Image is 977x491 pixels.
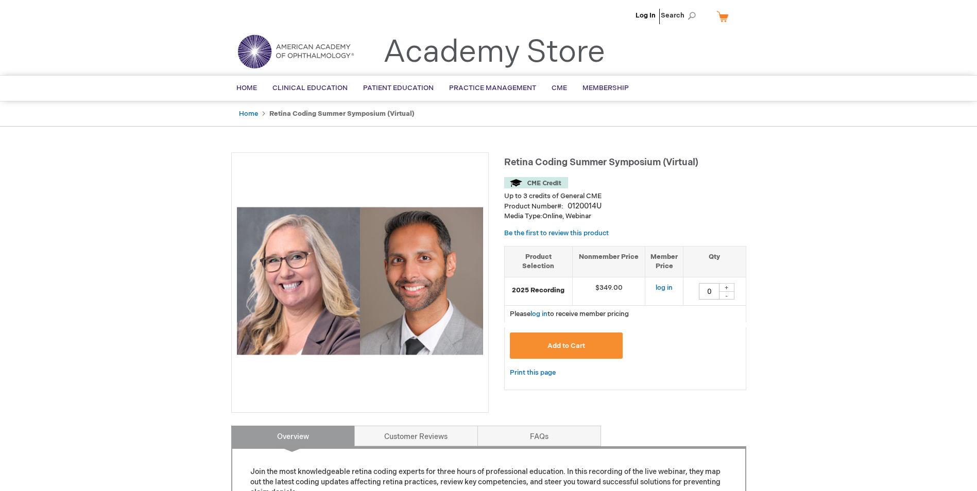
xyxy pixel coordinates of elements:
a: Print this page [510,366,556,379]
p: Online, Webinar [504,212,746,221]
a: Home [239,110,258,118]
strong: Retina Coding Summer Symposium (Virtual) [269,110,415,118]
span: Patient Education [363,84,434,92]
th: Qty [683,246,746,277]
img: CME Credit [504,177,568,188]
a: log in [656,284,673,292]
span: Add to Cart [547,342,585,350]
a: Be the first to review this product [504,229,609,237]
div: + [719,283,734,292]
span: Please to receive member pricing [510,310,629,318]
span: Search [661,5,700,26]
a: Academy Store [383,34,605,71]
a: FAQs [477,426,601,446]
strong: 2025 Recording [510,286,568,295]
button: Add to Cart [510,332,623,359]
img: Retina Coding Summer Symposium (Virtual) [237,158,483,404]
span: Practice Management [449,84,536,92]
span: Clinical Education [272,84,348,92]
span: Membership [582,84,629,92]
a: log in [530,310,547,318]
a: Overview [231,426,355,446]
strong: Media Type: [504,212,542,220]
span: Retina Coding Summer Symposium (Virtual) [504,157,698,168]
th: Product Selection [505,246,573,277]
strong: Product Number [504,202,563,211]
input: Qty [699,283,719,300]
li: Up to 3 credits of General CME [504,191,746,201]
span: CME [552,84,567,92]
a: Customer Reviews [354,426,478,446]
div: - [719,291,734,300]
span: Home [236,84,257,92]
td: $349.00 [573,277,645,305]
a: Log In [636,11,656,20]
th: Member Price [645,246,683,277]
div: 0120014U [568,201,602,212]
th: Nonmember Price [573,246,645,277]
